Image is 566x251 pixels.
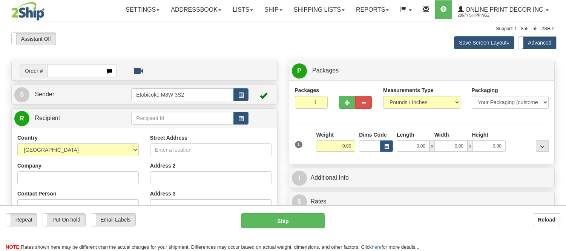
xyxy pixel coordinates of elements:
span: P [292,63,307,79]
label: Assistant Off [12,33,56,45]
label: Street Address [150,134,187,142]
a: Ship [259,0,288,19]
span: Recipient [35,115,60,121]
button: Reload [533,213,560,226]
a: S Sender [14,87,131,102]
span: Sender [35,91,54,97]
input: Recipient Id [131,112,233,125]
a: IAdditional Info [292,170,552,186]
a: $Rates [292,194,552,209]
span: Online Print Decor Inc. [464,6,545,13]
span: 2867 / Shipping2 [458,12,514,19]
label: Packaging [472,86,498,94]
label: Weight [316,131,333,139]
button: Ship [241,213,324,228]
span: 1 [295,141,303,148]
label: Measurements Type [383,86,434,94]
a: here [372,244,382,250]
a: R Recipient [14,111,118,126]
input: Sender Id [131,88,233,101]
span: x [429,140,435,152]
input: Enter a location [150,143,271,156]
span: S [14,87,29,102]
label: Address 2 [150,162,176,169]
label: Length [397,131,414,139]
label: Dims Code [359,131,387,139]
a: P Packages [292,63,552,79]
label: Packages [295,86,319,94]
label: Country [17,134,38,142]
iframe: chat widget [549,87,565,164]
span: R [14,111,29,126]
span: NOTE: [6,244,21,250]
label: Contact Person [17,190,56,197]
label: Put On hold [43,214,85,226]
label: Company [17,162,41,169]
a: Lists [227,0,259,19]
span: Order # [20,65,47,77]
a: Addressbook [165,0,227,19]
label: Advanced [518,37,556,49]
label: Address 3 [150,190,176,197]
span: x [468,140,473,152]
span: I [292,171,307,186]
label: Width [434,131,449,139]
div: Support: 1 - 855 - 55 - 2SHIP [11,26,555,32]
button: Save Screen Layout [454,36,514,49]
img: logo2867.jpg [11,2,44,21]
b: Reload [538,217,555,223]
div: ... [536,140,549,152]
label: Email Labels [91,214,135,226]
span: $ [292,194,307,209]
label: Height [472,131,488,139]
a: Reports [350,0,394,19]
a: Online Print Decor Inc. 2867 / Shipping2 [452,0,554,19]
span: Packages [312,67,339,74]
a: Settings [120,0,165,19]
label: Repeat [6,214,37,226]
a: Shipping lists [288,0,350,19]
